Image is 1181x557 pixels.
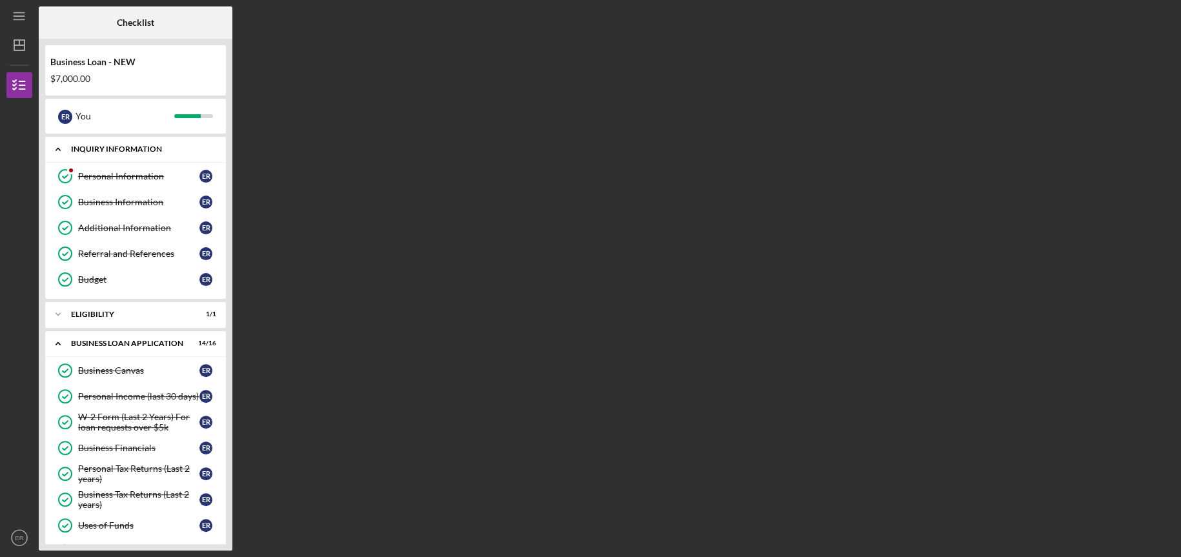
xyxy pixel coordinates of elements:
[199,221,212,234] div: E R
[78,391,199,401] div: Personal Income (last 30 days)
[78,489,199,510] div: Business Tax Returns (Last 2 years)
[71,310,184,318] div: ELIGIBILITY
[199,493,212,506] div: E R
[52,241,219,267] a: Referral and ReferencesER
[199,196,212,208] div: E R
[52,163,219,189] a: Personal InformationER
[78,248,199,259] div: Referral and References
[52,512,219,538] a: Uses of FundsER
[78,274,199,285] div: Budget
[199,170,212,183] div: E R
[6,525,32,551] button: ER
[199,273,212,286] div: E R
[199,441,212,454] div: E R
[76,105,174,127] div: You
[15,534,23,542] text: ER
[52,487,219,512] a: Business Tax Returns (Last 2 years)ER
[78,520,199,531] div: Uses of Funds
[78,197,199,207] div: Business Information
[199,416,212,429] div: E R
[78,463,199,484] div: Personal Tax Returns (Last 2 years)
[50,74,221,84] div: $7,000.00
[52,461,219,487] a: Personal Tax Returns (Last 2 years)ER
[71,145,210,153] div: INQUIRY INFORMATION
[78,223,199,233] div: Additional Information
[71,339,184,347] div: BUSINESS LOAN APPLICATION
[199,364,212,377] div: E R
[52,409,219,435] a: W-2 Form (Last 2 Years) For loan requests over $5kER
[78,412,199,432] div: W-2 Form (Last 2 Years) For loan requests over $5k
[193,310,216,318] div: 1 / 1
[193,339,216,347] div: 14 / 16
[52,215,219,241] a: Additional InformationER
[50,57,221,67] div: Business Loan - NEW
[52,267,219,292] a: BudgetER
[199,390,212,403] div: E R
[78,365,199,376] div: Business Canvas
[52,383,219,409] a: Personal Income (last 30 days)ER
[199,247,212,260] div: E R
[52,435,219,461] a: Business FinancialsER
[117,17,154,28] b: Checklist
[199,467,212,480] div: E R
[199,519,212,532] div: E R
[52,189,219,215] a: Business InformationER
[58,110,72,124] div: E R
[52,358,219,383] a: Business CanvasER
[78,443,199,453] div: Business Financials
[78,171,199,181] div: Personal Information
